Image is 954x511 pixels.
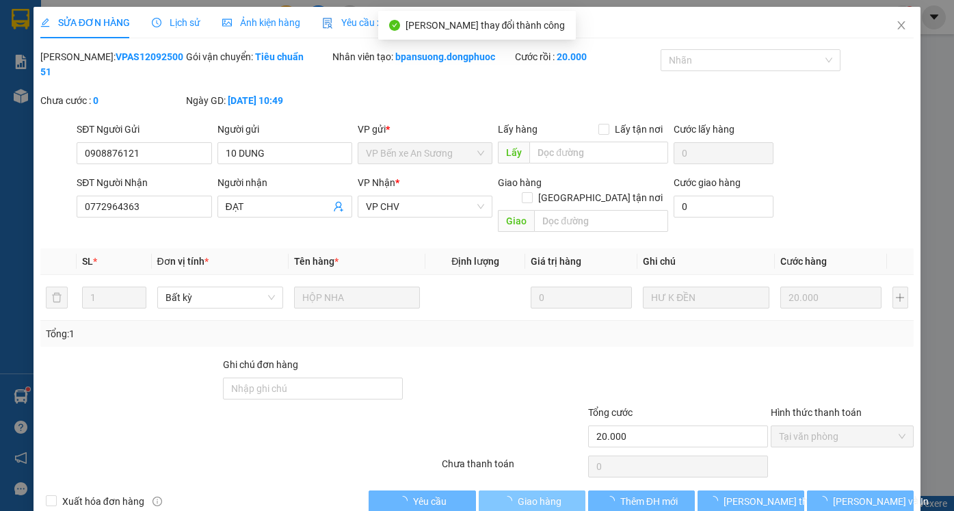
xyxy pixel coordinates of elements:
[674,177,741,188] label: Cước giao hàng
[40,49,184,79] div: [PERSON_NAME]:
[223,378,403,399] input: Ghi chú đơn hàng
[255,51,304,62] b: Tiêu chuẩn
[322,18,333,29] img: icon
[531,287,632,309] input: 0
[152,18,161,27] span: clock-circle
[217,175,352,190] div: Người nhận
[322,17,465,28] span: Yêu cầu xuất hóa đơn điện tử
[818,496,833,506] span: loading
[294,256,339,267] span: Tên hàng
[515,49,659,64] div: Cước rồi :
[165,287,275,308] span: Bất kỳ
[451,256,499,267] span: Định lượng
[557,51,587,62] b: 20.000
[157,256,209,267] span: Đơn vị tính
[186,93,330,108] div: Ngày GD:
[366,196,484,217] span: VP CHV
[30,99,83,107] span: 07:28:32 [DATE]
[674,142,773,164] input: Cước lấy hàng
[529,142,668,163] input: Dọc đường
[498,210,534,232] span: Giao
[892,287,909,309] button: plus
[518,494,561,509] span: Giao hàng
[332,49,512,64] div: Nhân viên tạo:
[896,20,907,31] span: close
[294,287,420,309] input: VD: Bàn, Ghế
[833,494,929,509] span: [PERSON_NAME] và In
[82,256,93,267] span: SL
[708,496,724,506] span: loading
[153,497,162,506] span: info-circle
[366,143,484,163] span: VP Bến xe An Sương
[398,496,413,506] span: loading
[228,95,283,106] b: [DATE] 10:49
[358,122,492,137] div: VP gửi
[68,87,150,97] span: VPCHV1309250001
[620,494,678,509] span: Thêm ĐH mới
[223,359,298,370] label: Ghi chú đơn hàng
[724,494,833,509] span: [PERSON_NAME] thay đổi
[152,17,200,28] span: Lịch sử
[217,122,352,137] div: Người gửi
[498,177,542,188] span: Giao hàng
[93,95,98,106] b: 0
[531,256,581,267] span: Giá trị hàng
[503,496,518,506] span: loading
[498,124,538,135] span: Lấy hàng
[643,287,769,309] input: Ghi Chú
[498,142,529,163] span: Lấy
[46,326,369,341] div: Tổng: 1
[637,248,774,275] th: Ghi chú
[358,177,395,188] span: VP Nhận
[108,8,187,19] strong: ĐỒNG PHƯỚC
[779,426,906,447] span: Tại văn phòng
[674,196,773,218] input: Cước giao hàng
[186,49,330,64] div: Gói vận chuyển:
[108,41,188,58] span: 01 Võ Văn Truyện, KP.1, Phường 2
[4,99,83,107] span: In ngày:
[77,175,211,190] div: SĐT Người Nhận
[882,7,920,45] button: Close
[57,494,150,509] span: Xuất hóa đơn hàng
[609,122,668,137] span: Lấy tận nơi
[108,22,184,39] span: Bến xe [GEOGRAPHIC_DATA]
[395,51,495,62] b: bpansuong.dongphuoc
[780,287,882,309] input: 0
[40,18,50,27] span: edit
[40,93,184,108] div: Chưa cước :
[222,18,232,27] span: picture
[77,122,211,137] div: SĐT Người Gửi
[780,256,827,267] span: Cước hàng
[674,124,734,135] label: Cước lấy hàng
[406,20,566,31] span: [PERSON_NAME] thay đổi thành công
[389,20,400,31] span: check-circle
[588,407,633,418] span: Tổng cước
[5,8,66,68] img: logo
[222,17,300,28] span: Ảnh kiện hàng
[534,210,668,232] input: Dọc đường
[413,494,447,509] span: Yêu cầu
[333,201,344,212] span: user-add
[46,287,68,309] button: delete
[771,407,862,418] label: Hình thức thanh toán
[37,74,168,85] span: -----------------------------------------
[605,496,620,506] span: loading
[108,61,168,69] span: Hotline: 19001152
[4,88,150,96] span: [PERSON_NAME]:
[440,456,587,480] div: Chưa thanh toán
[533,190,668,205] span: [GEOGRAPHIC_DATA] tận nơi
[40,17,130,28] span: SỬA ĐƠN HÀNG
